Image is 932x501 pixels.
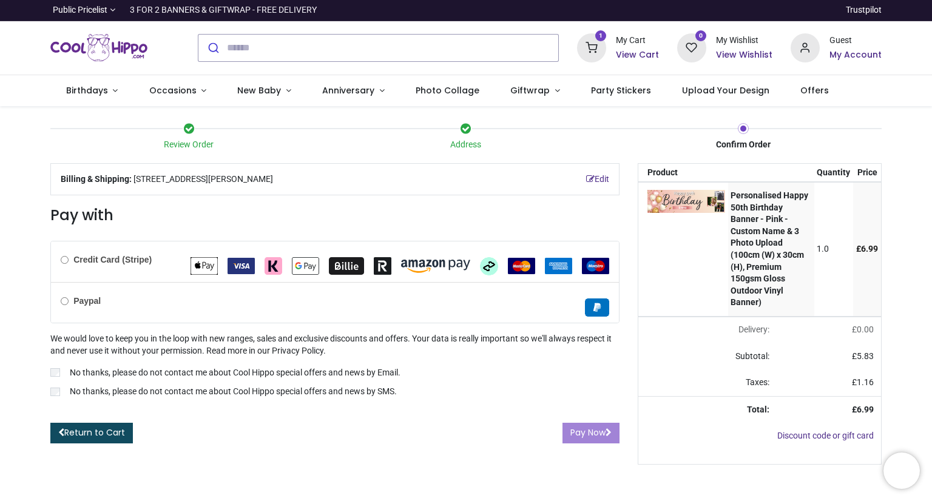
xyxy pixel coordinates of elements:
[73,296,101,306] b: Paypal
[191,257,218,275] img: Apple Pay
[73,255,152,264] b: Credit Card (Stripe)
[322,84,374,96] span: Anniversary
[616,49,659,61] a: View Cart
[852,324,874,334] span: £
[401,260,470,273] img: Amazon Pay
[50,368,60,377] input: No thanks, please do not contact me about Cool Hippo special offers and news by Email.
[50,388,60,396] input: No thanks, please do not contact me about Cool Hippo special offers and news by SMS.
[401,260,470,270] span: Amazon Pay
[329,257,364,275] img: Billie
[852,351,874,361] span: £
[638,164,728,182] th: Product
[829,35,882,47] div: Guest
[374,257,391,275] img: Revolut Pay
[582,258,609,274] img: Maestro
[695,30,707,42] sup: 0
[508,258,535,274] img: MasterCard
[604,139,882,151] div: Confirm Order
[50,139,328,151] div: Review Order
[228,258,255,274] img: VISA
[582,260,609,270] span: Maestro
[716,49,772,61] a: View Wishlist
[853,164,881,182] th: Price
[861,244,878,254] span: 6.99
[616,35,659,47] div: My Cart
[50,333,620,400] div: We would love to keep you in the loop with new ranges, sales and exclusive discounts and offers. ...
[198,35,227,61] button: Submit
[66,84,108,96] span: Birthdays
[883,452,920,489] iframe: Brevo live chat
[480,260,498,270] span: Afterpay Clearpay
[50,205,620,226] h3: Pay with
[682,84,769,96] span: Upload Your Design
[306,75,400,107] a: Anniversary
[416,84,479,96] span: Photo Collage
[857,351,874,361] span: 5.83
[133,75,222,107] a: Occasions
[133,173,273,186] span: [STREET_ADDRESS][PERSON_NAME]
[716,35,772,47] div: My Wishlist
[61,297,69,305] input: Paypal
[329,260,364,270] span: Billie
[638,343,777,370] td: Subtotal:
[846,4,882,16] a: Trustpilot
[292,257,319,275] img: Google Pay
[638,317,777,343] td: Delivery will be updated after choosing a new delivery method
[817,243,850,255] div: 1.0
[857,405,874,414] span: 6.99
[638,369,777,396] td: Taxes:
[50,423,133,443] a: Return to Cart
[856,244,878,254] span: £
[50,4,115,16] a: Public Pricelist
[591,84,651,96] span: Party Stickers
[61,256,69,264] input: Credit Card (Stripe)
[510,84,550,96] span: Giftwrap
[50,31,147,65] a: Logo of Cool Hippo
[130,4,317,16] div: 3 FOR 2 BANNERS & GIFTWRAP - FREE DELIVERY
[585,301,609,311] span: Paypal
[857,377,874,387] span: 1.16
[595,30,607,42] sup: 1
[50,75,133,107] a: Birthdays
[586,173,609,186] a: Edit
[545,258,572,274] img: American Express
[374,260,391,270] span: Revolut Pay
[265,257,282,275] img: Klarna
[585,298,609,317] img: Paypal
[480,257,498,275] img: Afterpay Clearpay
[677,42,706,52] a: 0
[61,174,132,184] b: Billing & Shipping:
[857,324,874,334] span: 0.00
[852,377,874,387] span: £
[70,367,400,379] p: No thanks, please do not contact me about Cool Hippo special offers and news by Email.
[545,260,572,270] span: American Express
[852,405,874,414] strong: £
[237,84,281,96] span: New Baby
[647,190,725,213] img: 9BEVcuAAAABklEQVQDAJicQQdNmQhWAAAAAElFTkSuQmCC
[149,84,197,96] span: Occasions
[814,164,854,182] th: Quantity
[508,260,535,270] span: MasterCard
[328,139,605,151] div: Address
[800,84,829,96] span: Offers
[50,31,147,65] img: Cool Hippo
[777,431,874,440] a: Discount code or gift card
[191,260,218,270] span: Apple Pay
[70,386,397,398] p: No thanks, please do not contact me about Cool Hippo special offers and news by SMS.
[265,260,282,270] span: Klarna
[222,75,307,107] a: New Baby
[577,42,606,52] a: 1
[495,75,575,107] a: Giftwrap
[829,49,882,61] a: My Account
[292,260,319,270] span: Google Pay
[747,405,769,414] strong: Total:
[731,190,808,307] strong: Personalised Happy 50th Birthday Banner - Pink - Custom Name & 3 Photo Upload (100cm (W) x 30cm (...
[228,260,255,270] span: VISA
[53,4,107,16] span: Public Pricelist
